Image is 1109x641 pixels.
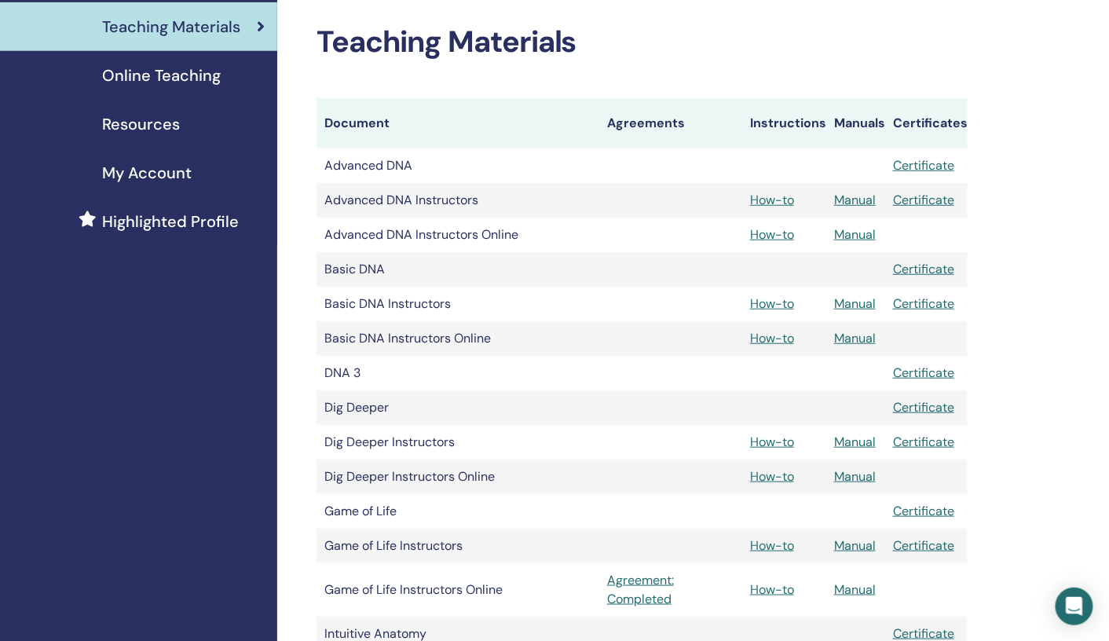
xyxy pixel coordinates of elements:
[317,287,599,321] td: Basic DNA Instructors
[742,98,826,148] th: Instructions
[317,529,599,563] td: Game of Life Instructors
[317,148,599,183] td: Advanced DNA
[317,98,599,148] th: Document
[826,98,885,148] th: Manuals
[885,98,968,148] th: Certificates
[102,210,239,233] span: Highlighted Profile
[750,537,794,554] a: How-to
[102,161,192,185] span: My Account
[750,226,794,243] a: How-to
[834,226,876,243] a: Manual
[317,494,599,529] td: Game of Life
[750,468,794,485] a: How-to
[834,581,876,598] a: Manual
[834,295,876,312] a: Manual
[834,192,876,208] a: Manual
[750,330,794,346] a: How-to
[893,537,954,554] a: Certificate
[750,295,794,312] a: How-to
[317,425,599,460] td: Dig Deeper Instructors
[893,503,954,519] a: Certificate
[893,157,954,174] a: Certificate
[317,390,599,425] td: Dig Deeper
[317,24,968,60] h2: Teaching Materials
[102,64,221,87] span: Online Teaching
[599,98,742,148] th: Agreements
[317,563,599,617] td: Game of Life Instructors Online
[317,252,599,287] td: Basic DNA
[893,261,954,277] a: Certificate
[834,537,876,554] a: Manual
[750,192,794,208] a: How-to
[317,183,599,218] td: Advanced DNA Instructors
[317,460,599,494] td: Dig Deeper Instructors Online
[893,434,954,450] a: Certificate
[1056,588,1093,625] div: Open Intercom Messenger
[317,356,599,390] td: DNA 3
[750,581,794,598] a: How-to
[317,321,599,356] td: Basic DNA Instructors Online
[607,571,734,609] a: Agreement: Completed
[102,15,240,38] span: Teaching Materials
[834,330,876,346] a: Manual
[750,434,794,450] a: How-to
[834,434,876,450] a: Manual
[317,218,599,252] td: Advanced DNA Instructors Online
[102,112,180,136] span: Resources
[834,468,876,485] a: Manual
[893,295,954,312] a: Certificate
[893,364,954,381] a: Certificate
[893,192,954,208] a: Certificate
[893,399,954,416] a: Certificate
